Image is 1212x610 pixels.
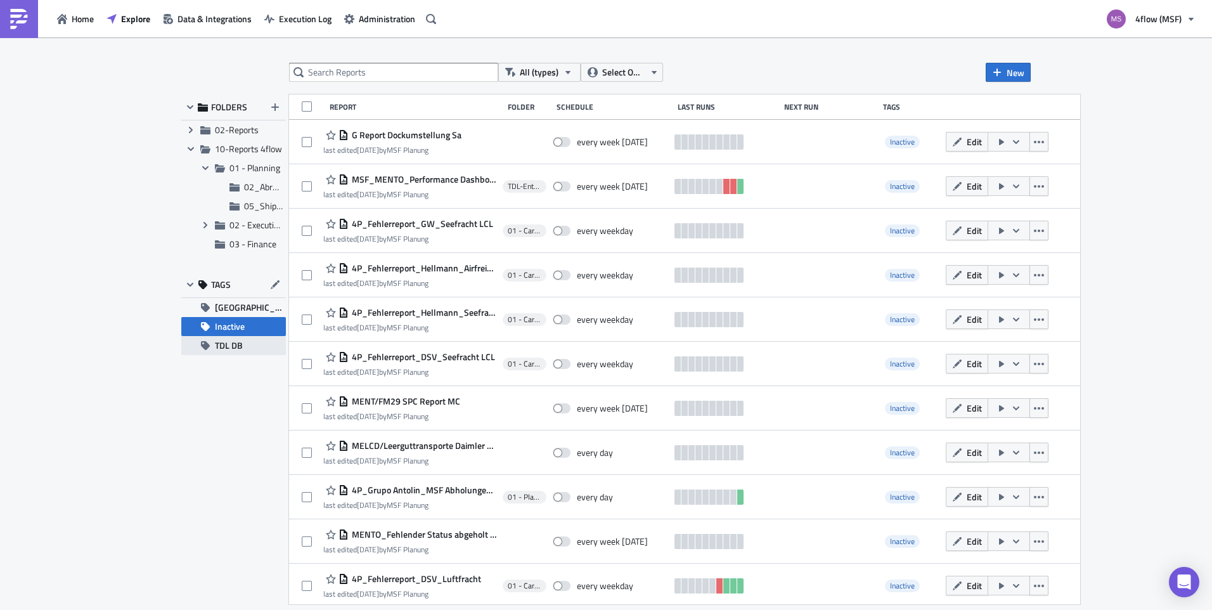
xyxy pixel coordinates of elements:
span: Inactive [890,446,915,458]
span: [GEOGRAPHIC_DATA] [215,298,286,317]
button: Edit [946,576,988,595]
span: Inactive [885,136,920,148]
button: Data & Integrations [157,9,258,29]
button: Edit [946,487,988,507]
div: every weekday [577,225,633,237]
span: Inactive [890,535,915,547]
span: MENT/FM29 SPC Report MC [349,396,460,407]
button: Execution Log [258,9,338,29]
span: Explore [121,12,150,25]
button: Home [51,9,100,29]
span: 4P_Grupo Antolin_MSF Abholungen_16:00 [349,484,496,496]
div: last edited by MSF Planung [323,545,496,554]
span: 4P_Fehlerreport_Hellmann_Airfreight [349,263,496,274]
span: 01 - Planning [229,161,280,174]
span: Edit [967,446,982,459]
span: 4P_Fehlerreport_GW_Seefracht LCL [349,218,493,230]
time: 2025-04-11T13:08:57Z [357,321,379,334]
div: Report [330,102,501,112]
span: Inactive [885,358,920,370]
div: every week on Friday [577,403,648,414]
span: MENTO_Fehlender Status abgeholt für ACS Übersee-Transporte [349,529,496,540]
div: every weekday [577,358,633,370]
span: 4flow (MSF) [1135,12,1182,25]
span: TDL-Entwicklung [508,181,541,191]
button: TDL DB [181,336,286,355]
span: Edit [967,357,982,370]
button: Inactive [181,317,286,336]
button: Explore [100,9,157,29]
span: FOLDERS [211,101,247,113]
button: New [986,63,1031,82]
div: last edited by MSF Planung [323,234,493,243]
span: 4P_Fehlerreport_DSV_Seefracht LCL [349,351,495,363]
span: Edit [967,490,982,503]
div: last edited by MSF Planung [323,500,496,510]
span: Inactive [885,313,920,326]
span: Data & Integrations [177,12,252,25]
div: every day [577,447,613,458]
div: Folder [508,102,551,112]
button: Edit [946,309,988,329]
time: 2025-04-11T13:10:18Z [357,233,379,245]
span: Inactive [885,180,920,193]
span: Inactive [885,580,920,592]
span: Inactive [885,491,920,503]
span: Inactive [890,313,915,325]
span: Edit [967,313,982,326]
time: 2025-05-07T16:17:15Z [357,410,379,422]
img: Avatar [1106,8,1127,30]
span: 02-Reports [215,123,259,136]
span: 01 - Carrier Performance [508,359,541,369]
span: 03 - Finance [229,237,276,250]
div: Open Intercom Messenger [1169,567,1199,597]
button: Administration [338,9,422,29]
div: last edited by MSF Planung [323,589,481,599]
span: 02 - Execution [229,218,283,231]
button: Edit [946,132,988,152]
span: 10-Reports 4flow [215,142,282,155]
button: 4flow (MSF) [1099,5,1202,33]
span: 4P_Fehlerreport_Hellmann_Seefracht LCL [349,307,496,318]
button: Edit [946,265,988,285]
div: last edited by MSF Planung [323,412,460,421]
img: PushMetrics [9,9,29,29]
button: [GEOGRAPHIC_DATA] [181,298,286,317]
span: Edit [967,268,982,282]
time: 2025-04-22T07:38:38Z [357,499,379,511]
span: New [1007,66,1024,79]
span: Inactive [890,358,915,370]
time: 2025-04-11T13:09:36Z [357,277,379,289]
span: 01 - Carrier Performance [508,315,541,325]
time: 2025-04-25T15:02:01Z [357,188,379,200]
span: Edit [967,579,982,592]
button: All (types) [498,63,581,82]
span: Edit [967,401,982,415]
button: Edit [946,398,988,418]
button: Edit [946,176,988,196]
span: Inactive [885,446,920,459]
span: Inactive [885,402,920,415]
div: every weekday [577,314,633,325]
div: last edited by MSF Planung [323,278,496,288]
span: 01 - Carrier Performance [508,581,541,591]
span: 4P_Fehlerreport_DSV_Luftfracht [349,573,481,585]
div: every week on Friday [577,136,648,148]
div: last edited by MSF Planung [323,456,496,465]
span: Inactive [890,136,915,148]
span: Inactive [885,269,920,282]
span: Inactive [890,580,915,592]
time: 2025-05-07T08:43:04Z [357,455,379,467]
span: Edit [967,179,982,193]
span: Home [72,12,94,25]
div: Tags [883,102,940,112]
span: Inactive [885,535,920,548]
input: Search Reports [289,63,498,82]
span: Inactive [890,269,915,281]
div: last edited by MSF Planung [323,367,495,377]
span: TAGS [211,279,231,290]
div: every week on Wednesday [577,181,648,192]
